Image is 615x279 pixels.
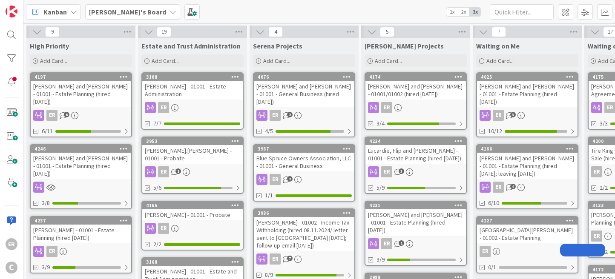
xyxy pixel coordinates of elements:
[287,112,293,117] span: 2
[34,74,131,80] div: 4197
[253,42,302,50] span: Serena Projects
[153,183,161,192] span: 5/6
[254,153,354,171] div: Blue Spruce Owners Association, LLC - 01001 - General Business
[365,73,466,100] div: 4174[PERSON_NAME] and [PERSON_NAME] - 01001/01002 (hired [DATE])
[254,145,354,171] div: 3987Blue Spruce Owners Association, LLC - 01001 - General Business
[31,246,131,257] div: ER
[365,202,466,209] div: 4231
[365,209,466,236] div: [PERSON_NAME] and [PERSON_NAME] - 01001 - Estate Planning (hired [DATE])
[142,258,243,266] div: 3168
[591,231,602,242] div: ER
[375,57,402,65] span: Add Card...
[42,199,50,208] span: 3/8
[254,209,354,251] div: 3986[PERSON_NAME] - 01002 - Income Tax Withholding (hired 08.11.2024/ letter sent to [GEOGRAPHIC_...
[477,73,578,107] div: 4025[PERSON_NAME] and [PERSON_NAME] - 01001 - Estate Planning (hired [DATE])
[369,202,466,208] div: 4231
[477,225,578,243] div: [GEOGRAPHIC_DATA][PERSON_NAME] - 01002 - Estate Planning
[31,153,131,179] div: [PERSON_NAME] and [PERSON_NAME] - 01001 - Estate Planning (hired [DATE])
[481,218,578,224] div: 4227
[175,168,181,174] span: 1
[365,137,466,164] div: 4224Lucardie, Flip and [PERSON_NAME] - 01001 - Estate Planning (hired [DATE])
[42,263,50,272] span: 3/9
[40,57,67,65] span: Add Card...
[477,217,578,225] div: 4227
[254,253,354,265] div: ER
[446,8,458,16] span: 1x
[376,183,385,192] span: 5/9
[365,238,466,249] div: ER
[365,81,466,100] div: [PERSON_NAME] and [PERSON_NAME] - 01001/01002 (hired [DATE])
[31,110,131,121] div: ER
[46,110,57,121] div: ER
[287,176,293,182] span: 2
[254,145,354,153] div: 3987
[152,57,179,65] span: Add Card...
[30,42,69,50] span: High Priority
[153,240,161,249] span: 2/2
[142,81,243,100] div: [PERSON_NAME] - 01001 - Estate Administration
[142,137,243,145] div: 3953
[254,174,354,185] div: ER
[591,166,602,177] div: ER
[477,73,578,81] div: 4025
[365,73,466,81] div: 4174
[376,119,385,128] span: 3/4
[270,174,281,185] div: ER
[89,8,166,16] b: [PERSON_NAME]'s Board
[491,27,506,37] span: 7
[157,27,171,37] span: 19
[142,145,243,164] div: [PERSON_NAME].[PERSON_NAME] - 01001 - Probate
[146,202,243,208] div: 4165
[142,73,243,100] div: 3108[PERSON_NAME] - 01001 - Estate Administration
[365,42,444,50] span: Ryan Projects
[64,112,69,117] span: 6
[490,4,554,20] input: Quick Filter...
[365,102,466,113] div: ER
[153,119,161,128] span: 7/7
[287,256,293,261] span: 7
[6,6,17,17] img: Visit kanbanzone.com
[158,166,169,177] div: ER
[142,223,243,234] div: ER
[381,166,392,177] div: ER
[31,217,131,225] div: 4237
[146,138,243,144] div: 3953
[142,102,243,113] div: ER
[477,81,578,107] div: [PERSON_NAME] and [PERSON_NAME] - 01001 - Estate Planning (hired [DATE])
[258,74,354,80] div: 4076
[34,146,131,152] div: 4246
[142,202,243,209] div: 4165
[477,145,578,153] div: 4166
[254,110,354,121] div: ER
[477,145,578,179] div: 4166[PERSON_NAME] and [PERSON_NAME] - 01001 - Estate Planning (hired [DATE]; leaving [DATE])
[254,81,354,107] div: [PERSON_NAME] and [PERSON_NAME] - 01001 - General Business (hired [DATE])
[34,218,131,224] div: 4237
[142,166,243,177] div: ER
[458,8,469,16] span: 2x
[254,73,354,81] div: 4076
[477,182,578,193] div: ER
[469,8,481,16] span: 3x
[254,209,354,217] div: 3986
[158,223,169,234] div: ER
[142,209,243,220] div: [PERSON_NAME] - 01001 - Probate
[365,145,466,164] div: Lucardie, Flip and [PERSON_NAME] - 01001 - Estate Planning (hired [DATE])
[142,137,243,164] div: 3953[PERSON_NAME].[PERSON_NAME] - 01001 - Probate
[258,146,354,152] div: 3987
[600,183,608,192] span: 2/2
[31,81,131,107] div: [PERSON_NAME] and [PERSON_NAME] - 01001 - Estate Planning (hired [DATE])
[369,74,466,80] div: 4174
[493,182,504,193] div: ER
[399,240,404,246] span: 1
[270,110,281,121] div: ER
[146,259,243,265] div: 3168
[365,137,466,145] div: 4224
[142,73,243,81] div: 3108
[268,27,283,37] span: 4
[510,184,516,189] span: 4
[265,127,273,136] span: 4/5
[6,238,17,250] div: ER
[399,168,404,174] span: 3
[141,42,241,50] span: Estate and Trust Administration
[481,74,578,80] div: 4025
